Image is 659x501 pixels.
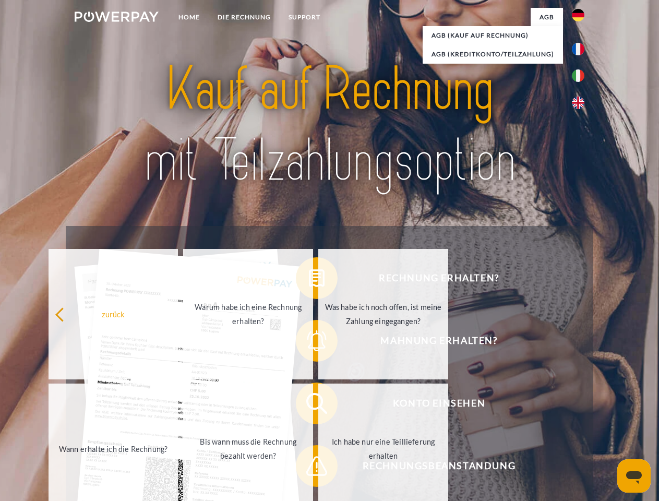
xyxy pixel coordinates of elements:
[189,300,307,328] div: Warum habe ich eine Rechnung erhalten?
[572,9,584,21] img: de
[531,8,563,27] a: agb
[325,435,442,463] div: Ich habe nur eine Teillieferung erhalten
[572,97,584,109] img: en
[572,69,584,82] img: it
[209,8,280,27] a: DIE RECHNUNG
[170,8,209,27] a: Home
[55,307,172,321] div: zurück
[280,8,329,27] a: SUPPORT
[325,300,442,328] div: Was habe ich noch offen, ist meine Zahlung eingegangen?
[189,435,307,463] div: Bis wann muss die Rechnung bezahlt werden?
[75,11,159,22] img: logo-powerpay-white.svg
[100,50,559,200] img: title-powerpay_de.svg
[423,45,563,64] a: AGB (Kreditkonto/Teilzahlung)
[423,26,563,45] a: AGB (Kauf auf Rechnung)
[572,43,584,55] img: fr
[55,442,172,456] div: Wann erhalte ich die Rechnung?
[318,249,448,379] a: Was habe ich noch offen, ist meine Zahlung eingegangen?
[617,459,651,493] iframe: Schaltfläche zum Öffnen des Messaging-Fensters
